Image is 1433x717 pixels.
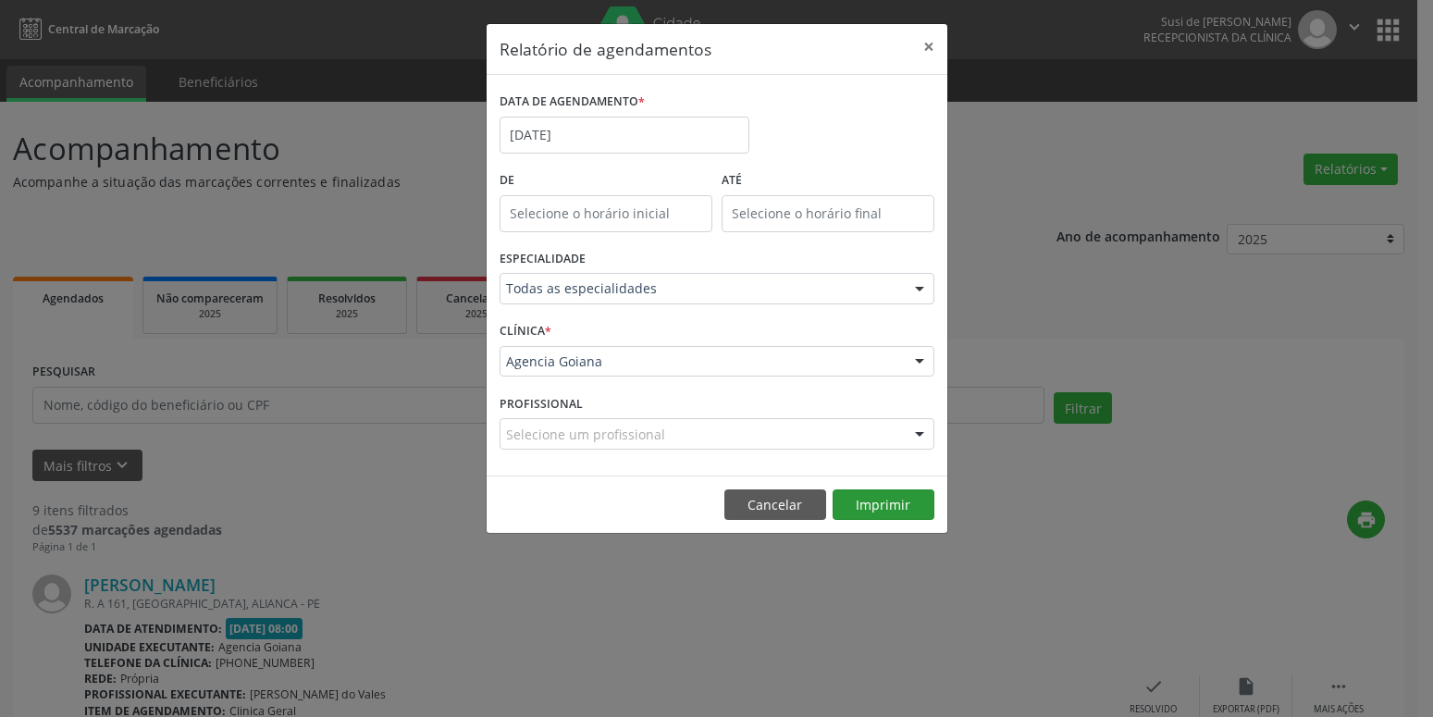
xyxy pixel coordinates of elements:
input: Selecione o horário inicial [500,195,712,232]
span: Agencia Goiana [506,352,896,371]
label: DATA DE AGENDAMENTO [500,88,645,117]
span: Todas as especialidades [506,279,896,298]
span: Selecione um profissional [506,425,665,444]
label: ATÉ [722,167,934,195]
input: Selecione uma data ou intervalo [500,117,749,154]
label: De [500,167,712,195]
label: PROFISSIONAL [500,389,583,418]
label: CLÍNICA [500,317,551,346]
button: Cancelar [724,489,826,521]
label: ESPECIALIDADE [500,245,586,274]
button: Close [910,24,947,69]
button: Imprimir [833,489,934,521]
input: Selecione o horário final [722,195,934,232]
h5: Relatório de agendamentos [500,37,711,61]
